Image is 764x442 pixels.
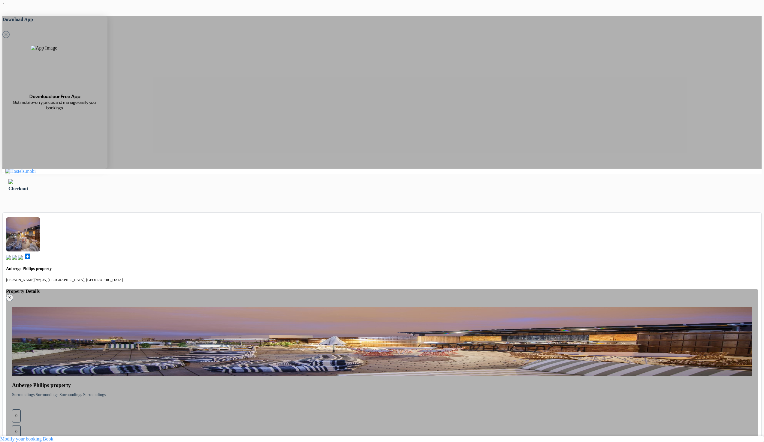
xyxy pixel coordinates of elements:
[8,179,13,184] img: left_arrow.svg
[6,289,758,294] h4: Property Details
[8,186,28,191] span: Checkout
[6,278,123,282] small: [PERSON_NAME] broj 35, [GEOGRAPHIC_DATA], [GEOGRAPHIC_DATA]
[9,100,101,110] span: Get mobile-only prices and manage easily your bookings!
[18,255,23,260] img: truck.svg
[5,169,36,174] img: Hostels.mobi
[12,425,21,438] div: 0
[43,436,53,441] a: Book
[12,392,106,397] span: Surroundings Surroundings Surroundings Surroundings
[6,294,13,301] button: X
[0,436,42,441] a: Modify your booking
[12,409,21,422] div: 0
[31,45,79,93] img: App Image
[24,256,31,261] a: add_box
[12,382,752,389] h4: Auberge Philips property
[24,253,31,260] span: add_box
[12,255,17,260] img: music.svg
[2,31,10,38] svg: Close
[6,255,11,260] img: book.svg
[29,93,80,100] span: Download our Free App
[2,16,107,23] h5: Download App
[6,266,758,271] h4: Auberge Philips property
